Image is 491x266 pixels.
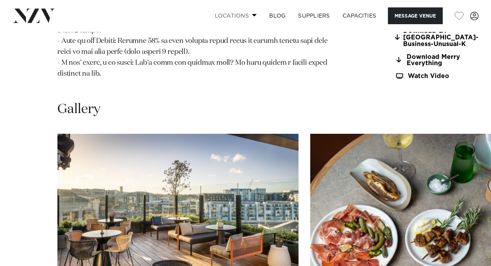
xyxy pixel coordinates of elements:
[395,73,483,80] a: Watch Video
[395,28,483,47] a: Download QT-[GEOGRAPHIC_DATA]-Business-Unusual-K
[395,54,483,67] a: Download Merry Everything
[208,7,263,24] a: Locations
[336,7,383,24] a: Capacities
[57,101,100,118] h2: Gallery
[292,7,336,24] a: SUPPLIERS
[263,7,292,24] a: BLOG
[388,7,443,24] button: Message Venue
[12,9,55,23] img: nzv-logo.png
